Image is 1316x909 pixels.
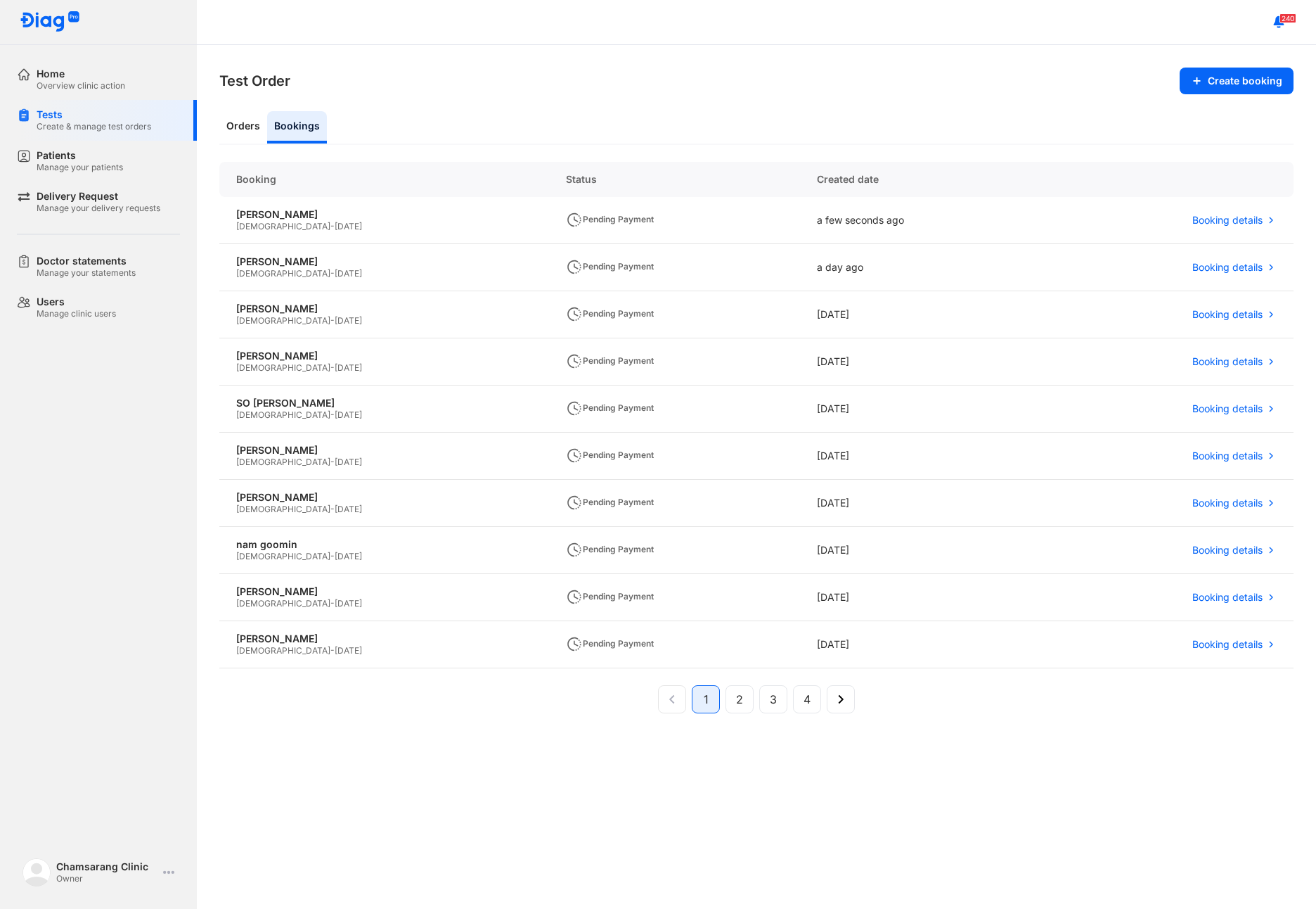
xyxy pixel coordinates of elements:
[236,504,330,514] span: [DEMOGRAPHIC_DATA]
[330,221,335,231] span: -
[330,551,335,561] span: -
[330,268,335,279] span: -
[800,480,1050,527] div: [DATE]
[1279,13,1296,23] span: 240
[236,255,532,268] div: [PERSON_NAME]
[330,362,335,373] span: -
[330,315,335,326] span: -
[1192,450,1263,462] span: Booking details
[37,308,116,319] div: Manage clinic users
[335,645,362,656] span: [DATE]
[236,409,330,420] span: [DEMOGRAPHIC_DATA]
[566,355,654,366] span: Pending Payment
[236,303,532,315] div: [PERSON_NAME]
[335,362,362,373] span: [DATE]
[37,295,116,308] div: Users
[236,551,330,561] span: [DEMOGRAPHIC_DATA]
[236,315,330,326] span: [DEMOGRAPHIC_DATA]
[236,397,532,409] div: SO [PERSON_NAME]
[549,162,800,197] div: Status
[1192,355,1263,368] span: Booking details
[236,645,330,656] span: [DEMOGRAPHIC_DATA]
[37,80,125,91] div: Overview clinic action
[800,386,1050,433] div: [DATE]
[335,315,362,326] span: [DATE]
[335,409,362,420] span: [DATE]
[236,350,532,362] div: [PERSON_NAME]
[330,504,335,514] span: -
[566,638,654,649] span: Pending Payment
[759,685,787,713] button: 3
[335,221,362,231] span: [DATE]
[1192,308,1263,321] span: Booking details
[566,214,654,224] span: Pending Payment
[793,685,821,713] button: 4
[770,691,777,708] span: 3
[566,497,654,507] span: Pending Payment
[335,457,362,467] span: [DATE]
[22,858,51,886] img: logo
[20,11,80,33] img: logo
[1192,497,1263,509] span: Booking details
[37,190,160,203] div: Delivery Request
[236,208,532,221] div: [PERSON_NAME]
[236,598,330,609] span: [DEMOGRAPHIC_DATA]
[236,362,330,373] span: [DEMOGRAPHIC_DATA]
[37,149,123,162] div: Patients
[566,591,654,602] span: Pending Payment
[37,68,125,80] div: Home
[566,450,654,460] span: Pending Payment
[736,691,743,708] span: 2
[219,71,290,91] h3: Test Order
[236,538,532,551] div: nam goomin
[1192,591,1263,604] span: Booking details
[566,261,654,272] span: Pending Payment
[800,244,1050,291] div: a day ago
[219,162,549,197] div: Booking
[1192,638,1263,651] span: Booking details
[236,633,532,645] div: [PERSON_NAME]
[267,111,327,144] div: Bookings
[236,457,330,467] span: [DEMOGRAPHIC_DATA]
[236,585,532,598] div: [PERSON_NAME]
[236,491,532,504] div: [PERSON_NAME]
[566,402,654,413] span: Pending Payment
[37,203,160,214] div: Manage your delivery requests
[800,574,1050,621] div: [DATE]
[800,621,1050,668] div: [DATE]
[335,551,362,561] span: [DATE]
[236,221,330,231] span: [DEMOGRAPHIC_DATA]
[330,409,335,420] span: -
[804,691,811,708] span: 4
[56,873,157,884] div: Owner
[37,162,123,173] div: Manage your patients
[800,291,1050,338] div: [DATE]
[219,111,267,144] div: Orders
[56,860,157,873] div: Chamsarang Clinic
[37,255,136,267] div: Doctor statements
[1192,402,1263,415] span: Booking details
[37,267,136,279] div: Manage your statements
[800,527,1050,574] div: [DATE]
[236,268,330,279] span: [DEMOGRAPHIC_DATA]
[800,433,1050,480] div: [DATE]
[1192,544,1263,557] span: Booking details
[566,308,654,319] span: Pending Payment
[725,685,754,713] button: 2
[37,108,151,121] div: Tests
[566,544,654,554] span: Pending Payment
[335,598,362,609] span: [DATE]
[800,197,1050,244] div: a few seconds ago
[1192,261,1263,274] span: Booking details
[37,121,151,132] div: Create & manage test orders
[335,268,362,279] span: [DATE]
[330,457,335,467] span: -
[335,504,362,514] span: [DATE]
[330,598,335,609] span: -
[800,338,1050,386] div: [DATE]
[1192,214,1263,227] span: Booking details
[704,691,709,708] span: 1
[236,444,532,457] div: [PERSON_NAME]
[330,645,335,656] span: -
[1180,68,1294,94] button: Create booking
